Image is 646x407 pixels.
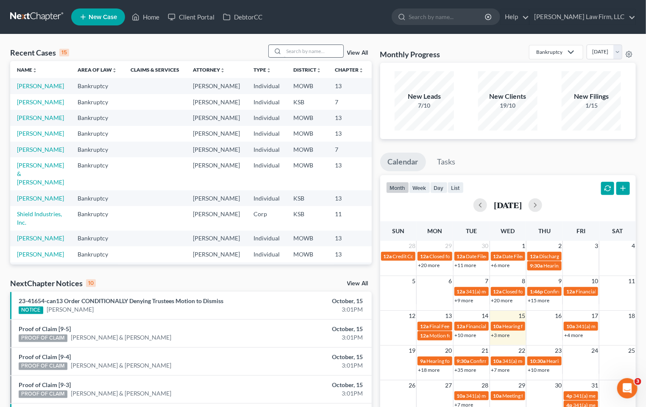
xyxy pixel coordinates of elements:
span: 341(a) meeting for [PERSON_NAME] [466,393,548,399]
span: Confirmation hearing for Apple Central KC [544,288,638,295]
td: [PERSON_NAME] [186,206,247,230]
td: 23-40862 [370,126,437,142]
a: Proof of Claim [9-4] [19,353,71,360]
span: 10a [493,323,502,329]
span: 12a [457,288,465,295]
span: Mon [427,227,442,234]
td: Bankruptcy [71,78,124,94]
span: 9a [420,358,426,364]
div: October, 15 [254,297,363,305]
span: 30 [481,241,490,251]
span: 31 [590,380,599,390]
a: Calendar [380,153,426,171]
span: 9 [557,276,562,286]
td: Individual [247,142,287,157]
i: unfold_more [220,68,225,73]
h2: [DATE] [494,201,522,209]
td: 13 [328,110,370,125]
span: 12a [530,253,538,259]
a: +35 more [455,367,476,373]
span: 10a [493,393,502,399]
a: [PERSON_NAME] Law Firm, LLC [530,9,635,25]
a: +3 more [491,332,510,338]
span: 1:46p [530,288,543,295]
span: Credit Counseling for [PERSON_NAME] [393,253,481,259]
span: 1 [521,241,526,251]
span: 12a [566,288,575,295]
div: 1/15 [562,101,621,110]
span: Confirmation hearing for [PERSON_NAME] [471,358,567,364]
span: 12a [420,253,429,259]
td: 13 [328,126,370,142]
div: 15 [59,49,69,56]
span: 12a [384,253,392,259]
span: 11 [627,276,636,286]
span: 28 [481,380,490,390]
span: 4p [566,393,572,399]
a: Area of Lawunfold_more [78,67,117,73]
span: 12 [408,311,416,321]
a: +7 more [491,367,510,373]
span: Final Fee Application Filed for [PERSON_NAME] & [PERSON_NAME] [429,323,581,329]
td: [PERSON_NAME] [186,94,247,110]
a: Help [501,9,529,25]
a: Chapterunfold_more [335,67,364,73]
a: Proof of Claim [9-5] [19,325,71,332]
span: Date Filed for [PERSON_NAME] & [PERSON_NAME] [503,253,618,259]
span: 10:30a [530,358,546,364]
a: +18 more [418,367,440,373]
span: 7 [484,276,490,286]
i: unfold_more [316,68,321,73]
a: View All [347,50,368,56]
td: [PHONE_NUMBER] [370,142,437,157]
span: 24 [590,346,599,356]
span: 3 [635,378,641,385]
td: MOWB [287,78,328,94]
td: MOWB [287,231,328,246]
td: [PERSON_NAME] [186,262,247,278]
span: Date Filed for [PERSON_NAME] [466,253,537,259]
a: [PERSON_NAME] [17,130,64,137]
span: 28 [408,241,416,251]
input: Search by name... [409,9,486,25]
td: [PERSON_NAME] [186,231,247,246]
span: 12a [493,253,502,259]
span: 26 [408,380,416,390]
a: Districtunfold_more [293,67,321,73]
span: Thu [538,227,551,234]
input: Search by name... [284,45,343,57]
span: 9:30a [530,262,543,269]
td: [PERSON_NAME] [186,246,247,262]
div: PROOF OF CLAIM [19,390,67,398]
td: Individual [247,262,287,278]
td: KSB [287,190,328,206]
td: Individual [247,157,287,190]
a: Attorneyunfold_more [193,67,225,73]
td: MOWB [287,246,328,262]
a: [PERSON_NAME] & [PERSON_NAME] [71,389,172,398]
span: Sun [392,227,404,234]
span: 13 [445,311,453,321]
span: Wed [501,227,515,234]
a: [PERSON_NAME] [17,251,64,258]
td: 13 [328,262,370,278]
span: Closed for [PERSON_NAME] & [PERSON_NAME] [429,253,538,259]
td: 22-20642 [370,190,437,206]
td: Bankruptcy [71,142,124,157]
td: Bankruptcy [71,231,124,246]
td: 24-40633 [370,231,437,246]
div: 7/10 [395,101,454,110]
a: [PERSON_NAME] [17,98,64,106]
span: 9:30a [457,358,470,364]
span: 341(a) meeting for [PERSON_NAME] & [PERSON_NAME] [503,358,629,364]
button: day [430,182,448,193]
div: New Filings [562,92,621,101]
td: 13 [328,190,370,206]
span: 23 [554,346,562,356]
span: Motion for Entry of Discharge for [PERSON_NAME] & [PERSON_NAME] [429,332,589,339]
td: Individual [247,246,287,262]
span: 12a [457,323,465,329]
div: 3:01PM [254,361,363,370]
a: Shield Industries, Inc. [17,210,62,226]
div: 3:01PM [254,389,363,398]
